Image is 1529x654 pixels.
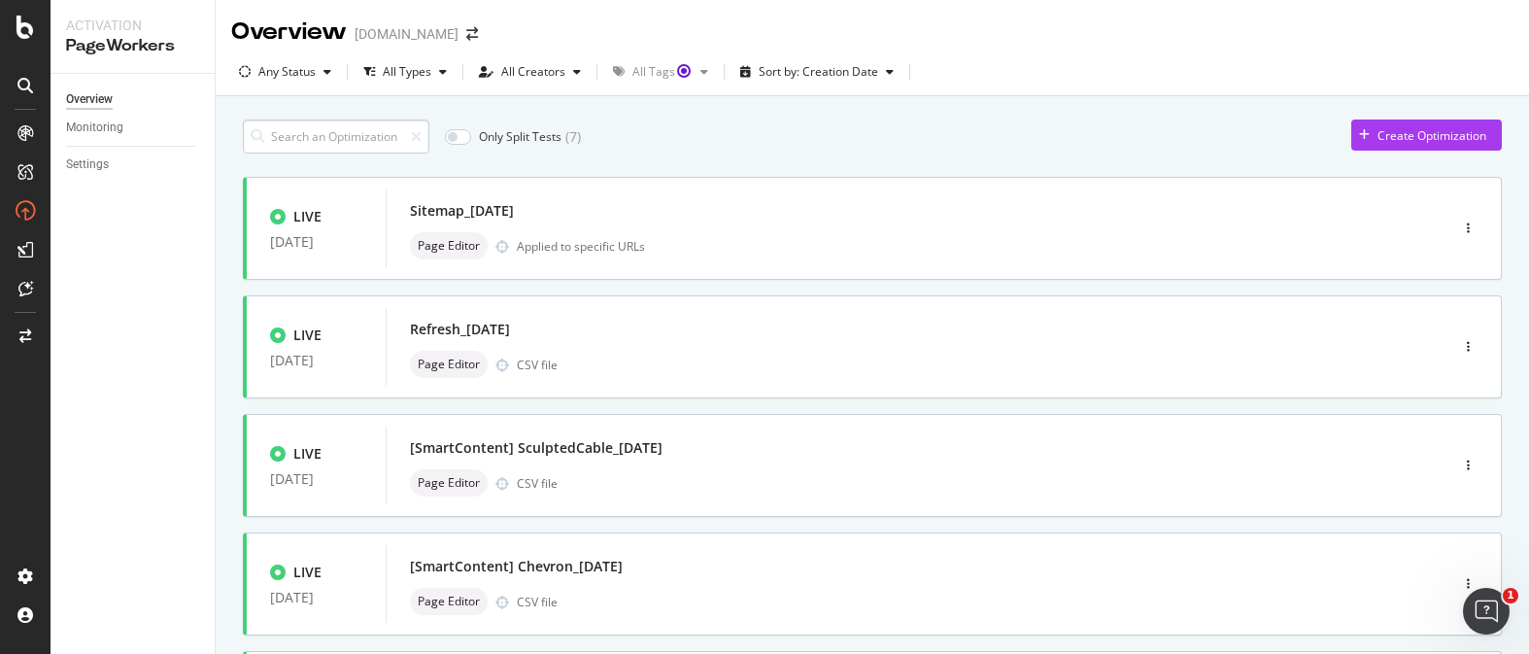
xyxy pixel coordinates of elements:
[356,56,455,87] button: All Types
[66,16,199,35] div: Activation
[471,56,589,87] button: All Creators
[410,351,488,378] div: neutral label
[1351,120,1502,151] button: Create Optimization
[258,66,316,78] div: Any Status
[479,128,561,145] div: Only Split Tests
[231,16,347,49] div: Overview
[410,588,488,615] div: neutral label
[1377,127,1486,144] div: Create Optimization
[66,118,123,138] div: Monitoring
[517,475,558,492] div: CSV file
[293,207,322,226] div: LIVE
[270,353,362,368] div: [DATE]
[466,27,478,41] div: arrow-right-arrow-left
[293,326,322,345] div: LIVE
[418,477,480,489] span: Page Editor
[410,201,514,221] div: Sitemap_[DATE]
[517,238,645,255] div: Applied to specific URLs
[1503,588,1518,603] span: 1
[355,24,459,44] div: [DOMAIN_NAME]
[517,594,558,610] div: CSV file
[501,66,565,78] div: All Creators
[759,66,878,78] div: Sort by: Creation Date
[565,127,581,147] div: ( 7 )
[270,590,362,605] div: [DATE]
[66,118,201,138] a: Monitoring
[418,240,480,252] span: Page Editor
[418,359,480,370] span: Page Editor
[270,471,362,487] div: [DATE]
[293,444,322,464] div: LIVE
[66,89,201,110] a: Overview
[293,563,322,582] div: LIVE
[66,155,201,175] a: Settings
[270,234,362,250] div: [DATE]
[410,320,510,339] div: Refresh_[DATE]
[66,89,113,110] div: Overview
[243,120,429,154] input: Search an Optimization
[231,56,339,87] button: Any Status
[410,469,488,497] div: neutral label
[66,35,199,57] div: PageWorkers
[418,596,480,607] span: Page Editor
[1463,588,1510,635] iframe: Intercom live chat
[410,232,488,259] div: neutral label
[517,357,558,373] div: CSV file
[675,62,693,80] div: Tooltip anchor
[732,56,901,87] button: Sort by: Creation Date
[66,155,109,175] div: Settings
[410,438,663,458] div: [SmartContent] SculptedCable_[DATE]
[410,557,623,576] div: [SmartContent] Chevron_[DATE]
[632,66,693,78] div: All Tags
[383,66,431,78] div: All Types
[605,56,716,87] button: All TagsTooltip anchor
